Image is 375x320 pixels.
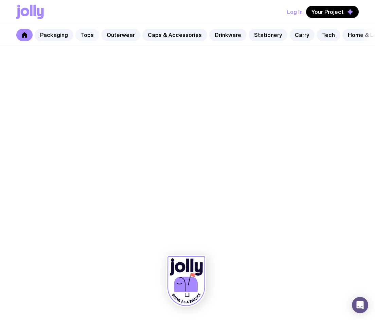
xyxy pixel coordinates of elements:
[75,29,99,41] a: Tops
[209,29,247,41] a: Drinkware
[287,6,303,18] button: Log In
[101,29,140,41] a: Outerwear
[352,297,368,313] div: Open Intercom Messenger
[317,29,340,41] a: Tech
[306,6,359,18] button: Your Project
[249,29,287,41] a: Stationery
[289,29,315,41] a: Carry
[142,29,207,41] a: Caps & Accessories
[35,29,73,41] a: Packaging
[311,8,344,15] span: Your Project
